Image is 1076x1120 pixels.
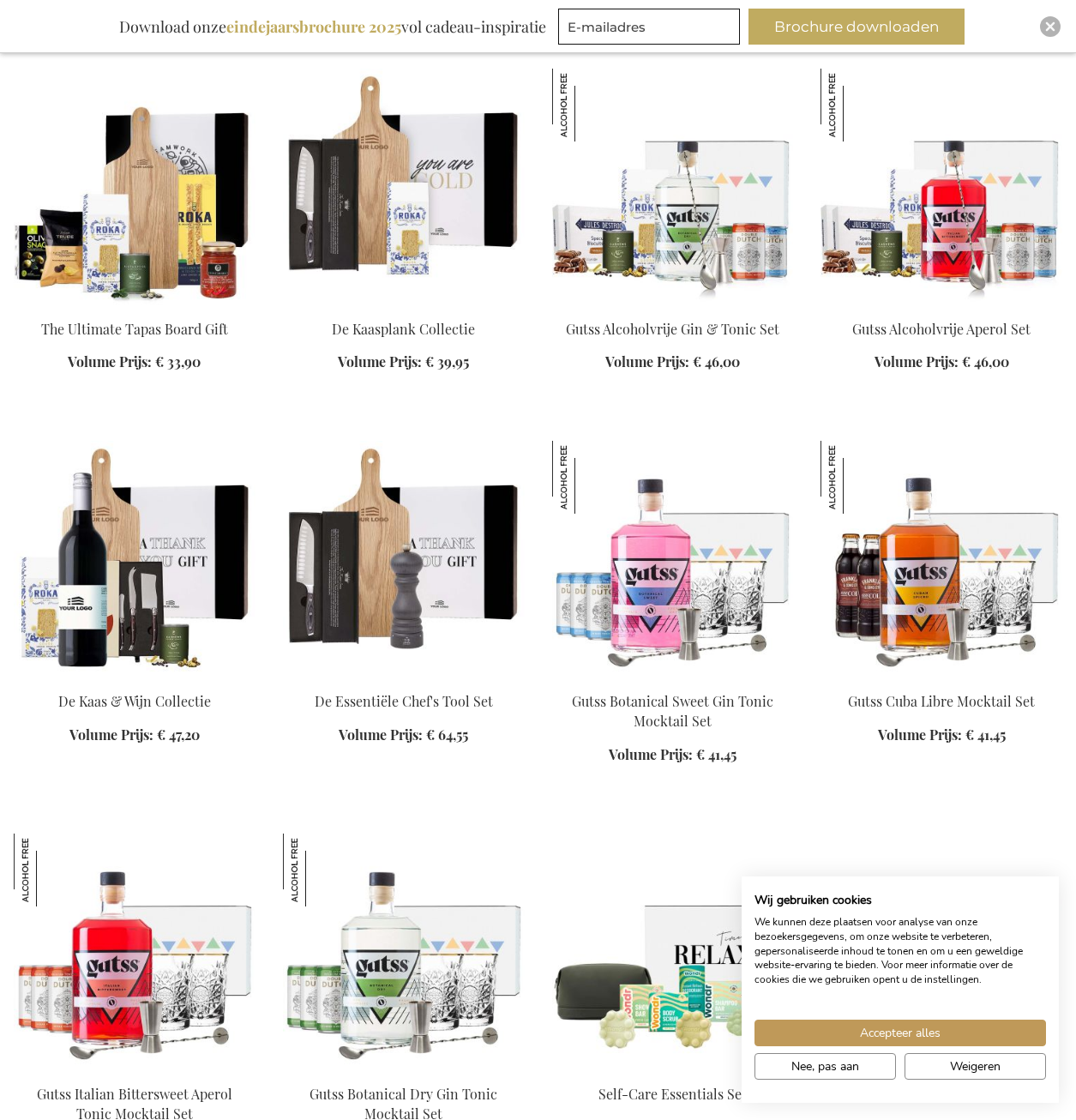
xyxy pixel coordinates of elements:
a: The Ultimate Tapas Board Gift [14,298,255,314]
button: Accepteer alle cookies [754,1020,1046,1046]
a: Self-Care Essentials Set [598,1085,747,1103]
div: Download onze vol cadeau-inspiratie [111,9,554,45]
a: De Essentiële Chef's Tool Set [315,692,493,710]
a: Gutss Botanical Sweet Gin Tonic Mocktail Set [572,692,773,730]
a: Gutss Cuba Libre Mocktail Set [848,692,1035,710]
button: Alle cookies weigeren [905,1053,1046,1080]
span: € 47,20 [157,726,200,744]
a: Gutss Alcoholvrije Aperol Set [852,320,1031,338]
span: Volume Prijs: [69,726,153,744]
input: E-mailadres [558,9,740,45]
a: The Cheese Board Collection [283,298,525,314]
a: Volume Prijs: € 41,45 [878,726,1006,745]
span: Weigeren [950,1057,1001,1075]
button: Brochure downloaden [748,9,965,45]
span: € 46,00 [693,352,740,370]
a: De Kaasplank Collectie [332,320,475,338]
img: Gutss Botanical Dry Gin Tonic Mocktail Set [283,834,525,1074]
img: Gutss Cuba Libre Mocktail Set [821,441,893,514]
a: Gutss Non-Alcoholic Gin & Tonic Set Gutss Alcoholvrije Gin & Tonic Set [552,298,794,314]
span: Volume Prijs: [875,352,959,370]
a: Volume Prijs: € 46,00 [605,352,740,372]
span: € 39,95 [425,352,469,370]
a: Gutss Cuba Libre Mocktail Set Gutss Cuba Libre Mocktail Set [821,671,1062,687]
img: Gutss Non-Alcoholic Aperol Set [821,69,1062,309]
form: marketing offers and promotions [558,9,745,50]
a: The Self-Care Essentials Set [552,1063,794,1080]
img: Gutss Botanical Dry Gin Tonic Mocktail Set [283,834,356,906]
a: The Ultimate Tapas Board Gift [41,320,228,338]
img: The Ultimate Tapas Board Gift [14,69,255,309]
b: eindejaarsbrochure 2025 [226,16,401,37]
a: Volume Prijs: € 39,95 [338,352,469,372]
span: € 33,90 [155,352,201,370]
img: Gutss Botanical Sweet Gin Tonic Mocktail Set [552,441,625,514]
button: Pas cookie voorkeuren aan [754,1053,896,1080]
a: Gutss Botanical Sweet Gin Tonic Mocktail Set Gutss Botanical Sweet Gin Tonic Mocktail Set [552,671,794,687]
a: De Essentiële Chef's Tool Set [283,671,525,687]
img: The Cheese Board Collection [283,69,525,309]
a: Gutss Italian Bittersweet Aperol Tonic Mocktail Set Gutss Italian Bittersweet Aperol Tonic Mockta... [14,1063,255,1080]
img: The Self-Care Essentials Set [552,834,794,1074]
img: Gutss Alcoholvrije Gin & Tonic Set [552,69,625,142]
span: Volume Prijs: [338,352,422,370]
a: De Kaas & Wijn Collectie [14,671,255,687]
a: Volume Prijs: € 41,45 [609,745,736,765]
a: Volume Prijs: € 64,55 [339,726,468,745]
span: Accepteer alles [860,1024,941,1042]
span: € 46,00 [962,352,1009,370]
a: Gutss Alcoholvrije Gin & Tonic Set [566,320,779,338]
a: Volume Prijs: € 47,20 [69,726,200,745]
p: We kunnen deze plaatsen voor analyse van onze bezoekersgegevens, om onze website te verbeteren, g... [754,915,1046,987]
span: Volume Prijs: [878,726,962,744]
img: Gutss Cuba Libre Mocktail Set [821,441,1062,681]
a: De Kaas & Wijn Collectie [58,692,211,710]
img: De Kaas & Wijn Collectie [14,441,255,681]
span: € 41,45 [965,726,1006,744]
span: Volume Prijs: [609,745,693,763]
img: The Everyday Care Kit [821,834,1062,1074]
img: Gutss Botanical Sweet Gin Tonic Mocktail Set [552,441,794,681]
img: Gutss Italian Bittersweet Aperol Tonic Mocktail Set [14,834,87,906]
span: Volume Prijs: [339,726,423,744]
img: Gutss Non-Alcoholic Gin & Tonic Set [552,69,794,309]
span: € 41,45 [696,745,736,763]
span: Volume Prijs: [68,352,152,370]
img: Gutss Italian Bittersweet Aperol Tonic Mocktail Set [14,834,255,1074]
span: Nee, pas aan [791,1057,859,1075]
a: Gutss Non-Alcoholic Aperol Set Gutss Alcoholvrije Aperol Set [821,298,1062,314]
img: De Essentiële Chef's Tool Set [283,441,525,681]
img: Gutss Alcoholvrije Aperol Set [821,69,893,142]
a: Gutss Botanical Dry Gin Tonic Mocktail Set Gutss Botanical Dry Gin Tonic Mocktail Set [283,1063,525,1080]
div: Close [1040,16,1061,37]
h2: Wij gebruiken cookies [754,893,1046,908]
span: € 64,55 [426,726,468,744]
img: Close [1045,21,1055,32]
a: Volume Prijs: € 33,90 [68,352,201,372]
span: Volume Prijs: [605,352,689,370]
a: Volume Prijs: € 46,00 [875,352,1009,372]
